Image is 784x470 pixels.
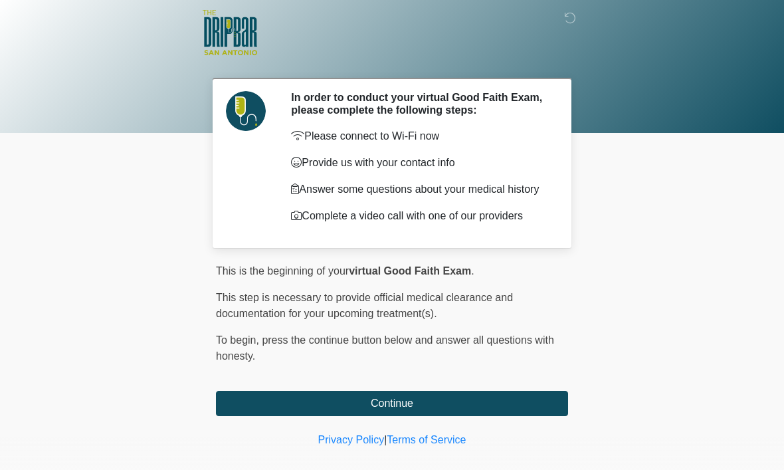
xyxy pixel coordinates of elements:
[471,265,474,277] span: .
[291,208,548,224] p: Complete a video call with one of our providers
[291,181,548,197] p: Answer some questions about your medical history
[216,265,349,277] span: This is the beginning of your
[216,292,513,319] span: This step is necessary to provide official medical clearance and documentation for your upcoming ...
[216,334,554,362] span: press the continue button below and answer all questions with honesty.
[318,434,385,445] a: Privacy Policy
[384,434,387,445] a: |
[349,265,471,277] strong: virtual Good Faith Exam
[291,128,548,144] p: Please connect to Wi-Fi now
[203,10,257,57] img: The DRIPBaR - San Antonio Fossil Creek Logo
[216,334,262,346] span: To begin,
[291,155,548,171] p: Provide us with your contact info
[387,434,466,445] a: Terms of Service
[291,91,548,116] h2: In order to conduct your virtual Good Faith Exam, please complete the following steps:
[226,91,266,131] img: Agent Avatar
[216,391,568,416] button: Continue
